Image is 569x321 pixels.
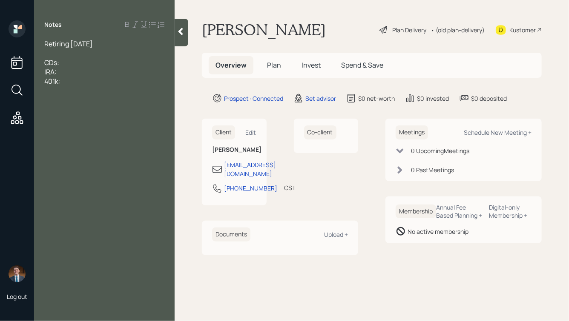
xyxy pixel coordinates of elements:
[358,94,395,103] div: $0 net-worth
[305,94,336,103] div: Set advisor
[417,94,449,103] div: $0 invested
[396,125,428,139] h6: Meetings
[489,203,532,219] div: Digital-only Membership +
[431,26,485,34] div: • (old plan-delivery)
[44,39,93,48] span: Retiring [DATE]
[44,67,57,77] span: IRA:
[509,26,536,34] div: Kustomer
[44,58,59,67] span: CDs:
[411,165,454,174] div: 0 Past Meeting s
[44,77,60,86] span: 401k:
[436,203,483,219] div: Annual Fee Based Planning +
[202,20,326,39] h1: [PERSON_NAME]
[408,227,468,236] div: No active membership
[396,205,436,219] h6: Membership
[246,128,256,136] div: Edit
[464,128,532,136] div: Schedule New Meeting +
[212,227,250,241] h6: Documents
[7,293,27,301] div: Log out
[284,183,296,192] div: CST
[267,60,281,70] span: Plan
[212,125,235,139] h6: Client
[392,26,426,34] div: Plan Delivery
[471,94,507,103] div: $0 deposited
[224,94,283,103] div: Prospect · Connected
[216,60,247,70] span: Overview
[224,160,276,178] div: [EMAIL_ADDRESS][DOMAIN_NAME]
[302,60,321,70] span: Invest
[224,184,277,193] div: [PHONE_NUMBER]
[324,230,348,239] div: Upload +
[341,60,383,70] span: Spend & Save
[9,265,26,282] img: hunter_neumayer.jpg
[44,20,62,29] label: Notes
[212,146,256,153] h6: [PERSON_NAME]
[411,146,469,155] div: 0 Upcoming Meeting s
[304,125,336,139] h6: Co-client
